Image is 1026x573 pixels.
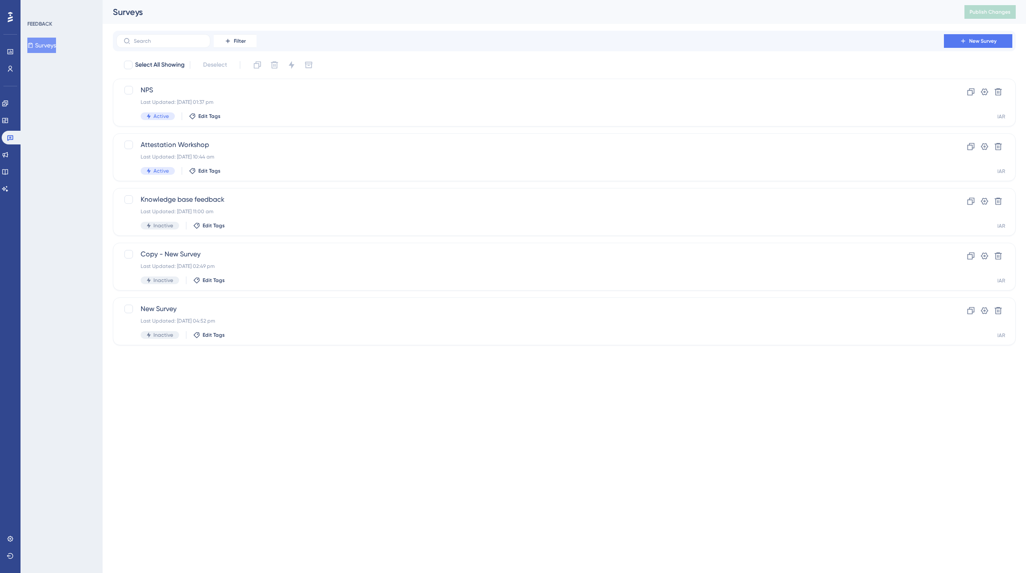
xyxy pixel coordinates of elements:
div: Last Updated: [DATE] 11:00 am [141,208,920,215]
div: Surveys [113,6,943,18]
button: Deselect [195,57,235,73]
span: Publish Changes [970,9,1011,15]
div: IAR [997,332,1005,339]
span: Knowledge base feedback [141,194,920,205]
button: Edit Tags [193,332,225,338]
span: Edit Tags [203,222,225,229]
span: Active [153,113,169,120]
div: IAR [997,168,1005,175]
span: Copy - New Survey [141,249,920,259]
span: Edit Tags [203,277,225,284]
button: Edit Tags [189,113,221,120]
span: New Survey [969,38,997,44]
input: Search [134,38,203,44]
span: Inactive [153,222,173,229]
span: Edit Tags [198,113,221,120]
span: New Survey [141,304,920,314]
div: Last Updated: [DATE] 02:49 pm [141,263,920,270]
span: Filter [234,38,246,44]
span: Edit Tags [203,332,225,338]
span: Deselect [203,60,227,70]
div: IAR [997,277,1005,284]
button: Edit Tags [189,167,221,174]
div: IAR [997,223,1005,229]
div: Last Updated: [DATE] 04:52 pm [141,317,920,324]
button: Surveys [27,38,56,53]
div: Last Updated: [DATE] 01:37 pm [141,99,920,106]
button: New Survey [944,34,1012,48]
div: FEEDBACK [27,21,52,27]
span: Attestation Workshop [141,140,920,150]
button: Filter [214,34,256,48]
span: NPS [141,85,920,95]
div: Last Updated: [DATE] 10:44 am [141,153,920,160]
span: Select All Showing [135,60,185,70]
button: Edit Tags [193,222,225,229]
button: Publish Changes [964,5,1016,19]
span: Active [153,167,169,174]
span: Inactive [153,332,173,338]
span: Edit Tags [198,167,221,174]
span: Inactive [153,277,173,284]
button: Edit Tags [193,277,225,284]
div: IAR [997,113,1005,120]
